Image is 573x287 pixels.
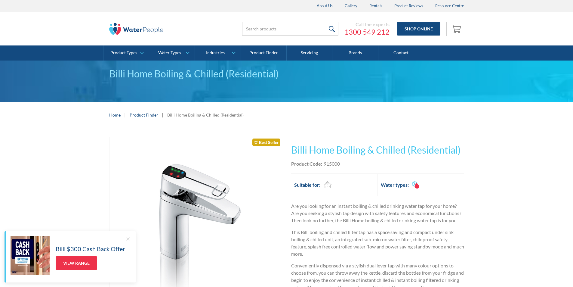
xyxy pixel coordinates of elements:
[332,45,378,61] a: Brands
[291,202,464,224] p: Are you looking for an instant boiling & chilled drinking water tap for your home? Are you seekin...
[344,21,390,27] div: Call the experts
[124,111,127,118] div: |
[149,45,195,61] a: Water Types
[291,229,464,257] p: This Billi boiling and chilled filter tap has a space saving and compact under sink boiling & chi...
[378,45,424,61] a: Contact
[206,50,225,55] div: Industries
[471,192,573,264] iframe: podium webchat widget prompt
[109,23,163,35] img: The Water People
[450,22,464,36] a: Open empty cart
[110,50,137,55] div: Product Types
[397,22,440,36] a: Shop Online
[161,111,164,118] div: |
[11,236,50,275] img: Billi $300 Cash Back Offer
[381,181,409,189] h2: Water types:
[103,45,149,61] a: Product Types
[252,139,280,146] div: Best Seller
[344,27,390,36] a: 1300 549 212
[513,257,573,287] iframe: podium webchat widget bubble
[291,143,464,157] h1: Billi Home Boiling & Chilled (Residential)
[109,67,464,81] div: Billi Home Boiling & Chilled (Residential)
[451,24,463,33] img: shopping cart
[242,22,338,36] input: Search products
[56,244,125,253] h5: Billi $300 Cash Back Offer
[130,112,158,118] a: Product Finder
[324,160,340,167] div: 915000
[109,112,121,118] a: Home
[291,161,322,167] strong: Product Code:
[167,112,244,118] div: Billi Home Boiling & Chilled (Residential)
[158,50,181,55] div: Water Types
[241,45,287,61] a: Product Finder
[294,181,320,189] h2: Suitable for:
[287,45,332,61] a: Servicing
[56,256,97,270] a: View Range
[195,45,240,61] a: Industries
